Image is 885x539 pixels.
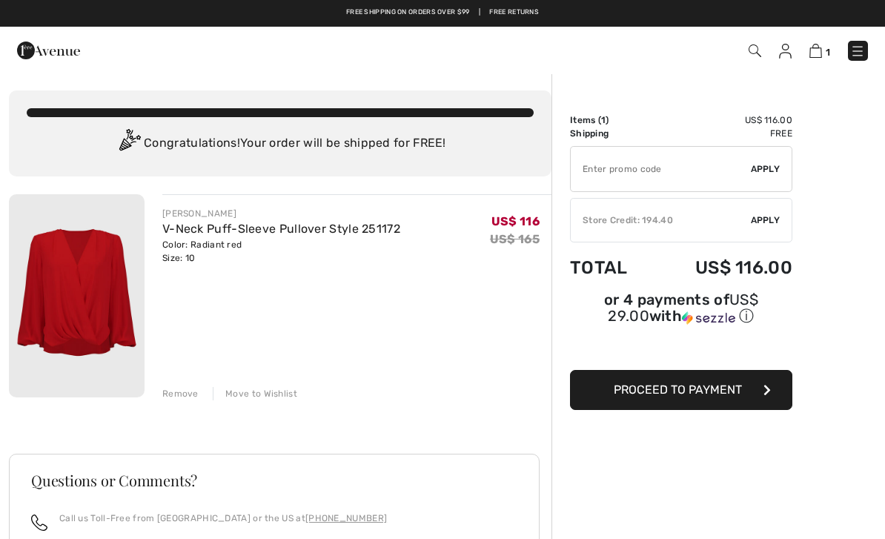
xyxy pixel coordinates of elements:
[489,7,539,18] a: Free Returns
[346,7,470,18] a: Free shipping on orders over $99
[162,222,400,236] a: V-Neck Puff-Sleeve Pullover Style 251172
[17,42,80,56] a: 1ère Avenue
[162,207,400,220] div: [PERSON_NAME]
[570,293,792,326] div: or 4 payments of with
[162,387,199,400] div: Remove
[17,36,80,65] img: 1ère Avenue
[491,214,540,228] span: US$ 116
[571,214,751,227] div: Store Credit: 194.40
[749,44,761,57] img: Search
[809,44,822,58] img: Shopping Bag
[652,242,792,293] td: US$ 116.00
[59,512,387,525] p: Call us Toll-Free from [GEOGRAPHIC_DATA] or the US at
[571,147,751,191] input: Promo code
[570,242,652,293] td: Total
[751,214,780,227] span: Apply
[570,293,792,331] div: or 4 payments ofUS$ 29.00withSezzle Click to learn more about Sezzle
[614,383,742,397] span: Proceed to Payment
[305,513,387,523] a: [PHONE_NUMBER]
[31,473,517,488] h3: Questions or Comments?
[570,331,792,365] iframe: PayPal-paypal
[652,127,792,140] td: Free
[779,44,792,59] img: My Info
[570,113,652,127] td: Items ( )
[652,113,792,127] td: US$ 116.00
[570,370,792,410] button: Proceed to Payment
[27,129,534,159] div: Congratulations! Your order will be shipped for FREE!
[601,115,606,125] span: 1
[751,162,780,176] span: Apply
[479,7,480,18] span: |
[809,42,830,59] a: 1
[114,129,144,159] img: Congratulation2.svg
[826,47,830,58] span: 1
[608,291,758,325] span: US$ 29.00
[31,515,47,531] img: call
[490,232,540,246] s: US$ 165
[570,127,652,140] td: Shipping
[9,194,145,397] img: V-Neck Puff-Sleeve Pullover Style 251172
[162,238,400,265] div: Color: Radiant red Size: 10
[682,311,735,325] img: Sezzle
[850,44,865,59] img: Menu
[213,387,297,400] div: Move to Wishlist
